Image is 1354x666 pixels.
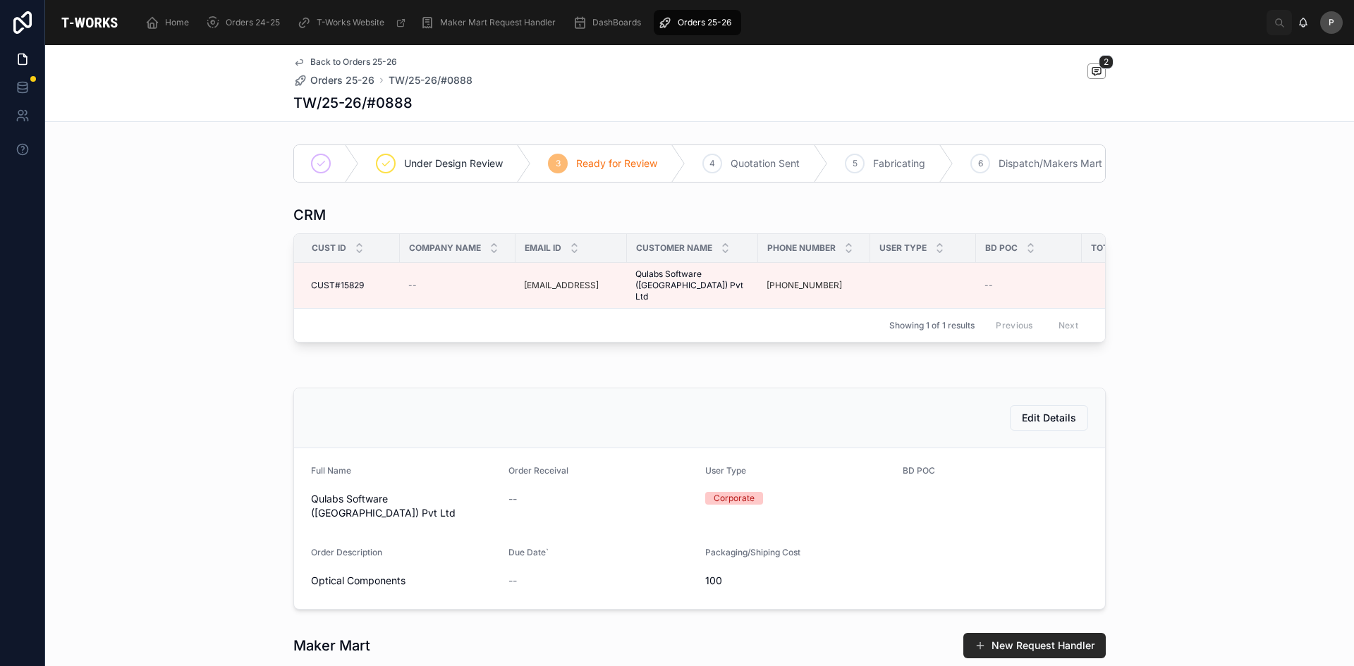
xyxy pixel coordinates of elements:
[767,280,842,291] a: [PHONE_NUMBER]
[705,465,746,476] span: User Type
[767,242,836,254] span: Phone Number
[1022,411,1076,425] span: Edit Details
[731,156,800,171] span: Quotation Sent
[293,73,374,87] a: Orders 25-26
[293,93,413,113] h1: TW/25-26/#0888
[592,17,641,28] span: DashBoards
[709,158,715,169] span: 4
[576,156,657,171] span: Ready for Review
[654,10,741,35] a: Orders 25-26
[226,17,280,28] span: Orders 24-25
[141,10,199,35] a: Home
[416,10,566,35] a: Maker Mart Request Handler
[705,574,891,588] span: 100
[134,7,1267,38] div: scrollable content
[1010,405,1088,431] button: Edit Details
[311,547,382,557] span: Order Description
[985,242,1018,254] span: BD POC
[317,17,384,28] span: T-Works Website
[1087,63,1106,81] button: 2
[1329,17,1334,28] span: P
[389,73,472,87] a: TW/25-26/#0888
[1099,55,1114,69] span: 2
[310,56,397,68] span: Back to Orders 25-26
[1091,242,1162,254] span: Total Orders Placed
[202,10,290,35] a: Orders 24-25
[705,547,800,557] span: Packaging/Shiping Cost
[999,156,1102,171] span: Dispatch/Makers Mart
[408,280,417,291] span: --
[508,547,549,557] span: Due Date`
[984,280,993,291] span: --
[678,17,731,28] span: Orders 25-26
[568,10,651,35] a: DashBoards
[311,574,497,588] span: Optical Components
[293,10,413,35] a: T-Works Website
[293,636,370,655] h1: Maker Mart
[873,156,925,171] span: Fabricating
[963,633,1106,658] button: New Request Handler
[714,492,755,505] div: Corporate
[311,492,497,520] span: Qulabs Software ([GEOGRAPHIC_DATA]) Pvt Ltd
[310,73,374,87] span: Orders 25-26
[524,280,599,291] a: [EMAIL_ADDRESS]
[409,242,481,254] span: Company Name
[404,156,503,171] span: Under Design Review
[635,269,750,302] span: Qulabs Software ([GEOGRAPHIC_DATA]) Pvt Ltd
[508,492,517,506] span: --
[312,242,346,254] span: Cust ID
[525,242,561,254] span: Email ID
[311,465,351,476] span: Full Name
[879,242,927,254] span: User Type
[556,158,561,169] span: 3
[889,320,975,331] span: Showing 1 of 1 results
[293,56,397,68] a: Back to Orders 25-26
[508,465,568,476] span: Order Receival
[636,242,712,254] span: Customer Name
[56,11,123,34] img: App logo
[853,158,858,169] span: 5
[293,205,326,225] h1: CRM
[1082,280,1172,291] span: Orders Placed 0
[508,574,517,588] span: --
[978,158,983,169] span: 6
[440,17,556,28] span: Maker Mart Request Handler
[311,280,364,291] span: CUST#15829
[165,17,189,28] span: Home
[903,465,935,476] span: BD POC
